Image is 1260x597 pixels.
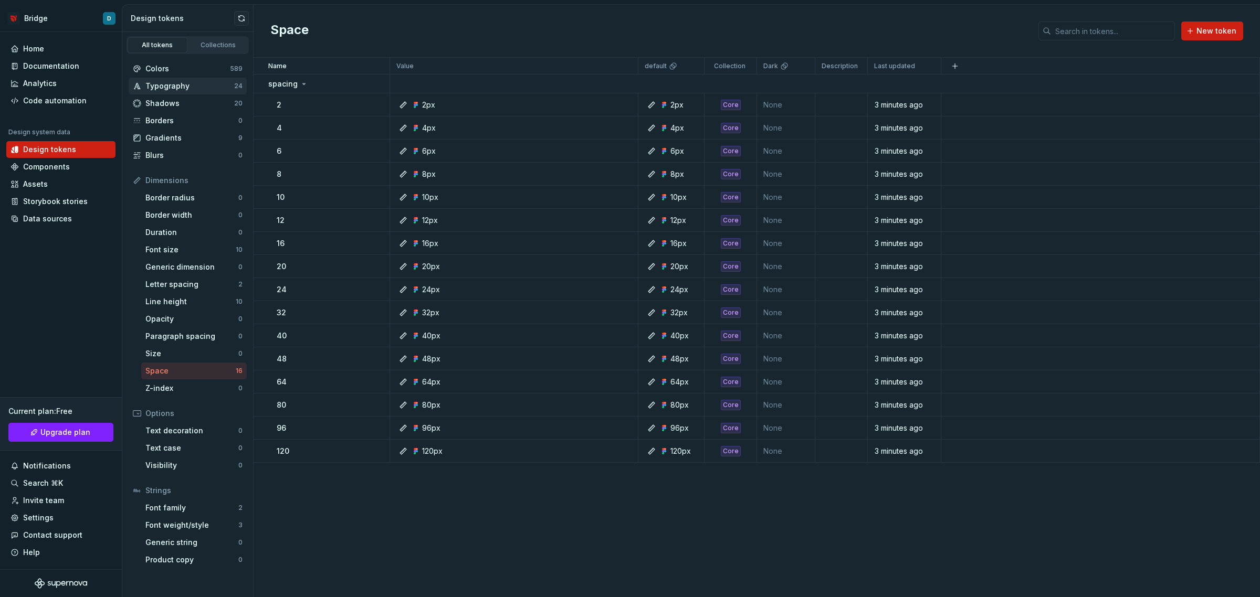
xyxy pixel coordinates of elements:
[670,238,687,249] div: 16px
[6,40,115,57] a: Home
[238,521,243,529] div: 3
[236,246,243,254] div: 10
[1051,22,1175,40] input: Search in tokens...
[757,440,815,463] td: None
[23,95,87,106] div: Code automation
[145,279,238,290] div: Letter spacing
[822,62,858,70] p: Description
[721,331,741,341] div: Core
[422,192,438,202] div: 10px
[238,461,243,470] div: 0
[141,551,247,568] a: Product copy0
[721,192,741,202] div: Core
[7,12,20,25] img: 3f850d6b-8361-4b34-8a82-b945b4d8a89b.png
[141,311,247,327] a: Opacity0
[238,134,243,142] div: 9
[714,62,745,70] p: Collection
[721,400,741,410] div: Core
[238,444,243,452] div: 0
[670,261,688,272] div: 20px
[141,499,247,516] a: Font family2
[145,331,238,342] div: Paragraph spacing
[874,62,915,70] p: Last updated
[868,307,940,318] div: 3 minutes ago
[670,284,688,295] div: 24px
[422,169,436,179] div: 8px
[141,457,247,474] a: Visibility0
[6,475,115,492] button: Search ⌘K
[238,280,243,289] div: 2
[422,238,438,249] div: 16px
[23,196,88,207] div: Storybook stories
[670,423,689,433] div: 96px
[868,146,940,156] div: 3 minutes ago
[670,354,689,364] div: 48px
[277,446,289,456] p: 120
[145,460,238,471] div: Visibility
[145,383,238,393] div: Z-index
[145,115,238,126] div: Borders
[670,331,689,341] div: 40px
[6,58,115,74] a: Documentation
[277,354,287,364] p: 48
[23,144,76,155] div: Design tokens
[145,537,238,548] div: Generic string
[422,331,440,341] div: 40px
[141,293,247,310] a: Line height10
[721,446,741,456] div: Core
[868,169,940,179] div: 3 minutes ago
[141,189,247,206] a: Border radius0
[238,427,243,435] div: 0
[670,192,687,202] div: 10px
[270,22,309,40] h2: Space
[145,227,238,238] div: Duration
[268,79,298,89] p: spacing
[145,348,238,359] div: Size
[422,423,440,433] div: 96px
[277,377,287,387] p: 64
[721,307,741,318] div: Core
[757,163,815,186] td: None
[277,215,285,226] p: 12
[422,354,440,364] div: 48px
[145,244,236,255] div: Font size
[23,214,72,224] div: Data sources
[868,331,940,341] div: 3 minutes ago
[757,232,815,255] td: None
[670,215,686,226] div: 12px
[6,457,115,474] button: Notifications
[141,363,247,379] a: Space16
[670,446,691,456] div: 120px
[757,393,815,417] td: None
[145,150,238,161] div: Blurs
[141,517,247,534] a: Font weight/style3
[23,461,71,471] div: Notifications
[141,241,247,258] a: Font size10
[6,193,115,210] a: Storybook stories
[757,370,815,393] td: None
[721,423,741,433] div: Core
[23,513,54,523] div: Settings
[868,123,940,133] div: 3 minutes ago
[2,7,120,29] button: BridgeD
[6,75,115,92] a: Analytics
[23,44,44,54] div: Home
[277,192,285,202] p: 10
[277,331,287,341] p: 40
[145,425,238,436] div: Text decoration
[721,377,741,387] div: Core
[721,169,741,179] div: Core
[422,123,436,133] div: 4px
[422,261,440,272] div: 20px
[868,423,940,433] div: 3 minutes ago
[6,492,115,509] a: Invite team
[129,147,247,164] a: Blurs0
[238,263,243,271] div: 0
[129,130,247,146] a: Gradients9
[721,261,741,272] div: Core
[6,544,115,561] button: Help
[1181,22,1243,40] button: New token
[145,175,243,186] div: Dimensions
[868,238,940,249] div: 3 minutes ago
[721,284,741,295] div: Core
